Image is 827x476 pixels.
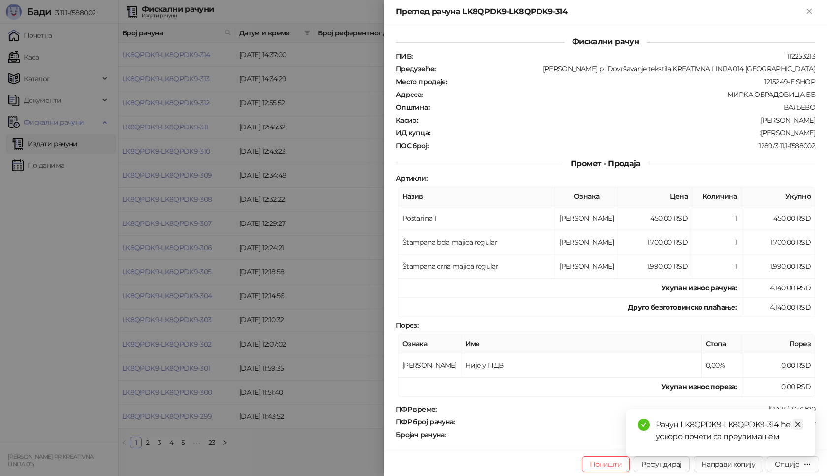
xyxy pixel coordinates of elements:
[398,187,555,206] th: Назив
[741,187,815,206] th: Укупно
[692,206,741,230] td: 1
[555,206,618,230] td: [PERSON_NAME]
[564,37,647,46] span: Фискални рачун
[628,303,737,312] strong: Друго безготовинско плаћање :
[437,64,816,73] div: [PERSON_NAME] pr Dovršavanje tekstila KREATIVNA LINIJA 014 [GEOGRAPHIC_DATA]
[638,419,650,431] span: check-circle
[413,52,816,61] div: 112253213
[702,334,741,353] th: Стопа
[396,90,423,99] strong: Адреса :
[396,64,436,73] strong: Предузеће :
[692,230,741,254] td: 1
[396,141,428,150] strong: ПОС број :
[582,456,630,472] button: Поништи
[396,417,455,426] strong: ПФР број рачуна :
[702,353,741,378] td: 0,00%
[741,378,815,397] td: 0,00 RSD
[692,254,741,279] td: 1
[775,460,799,469] div: Опције
[741,279,815,298] td: 4.140,00 RSD
[396,174,427,183] strong: Артикли :
[398,254,555,279] td: Štampana crna majica regular
[661,284,737,292] strong: Укупан износ рачуна :
[461,334,702,353] th: Име
[396,116,418,125] strong: Касир :
[438,405,816,413] div: [DATE] 14:37:00
[429,141,816,150] div: 1289/3.11.1-f588002
[424,90,816,99] div: МИРКА ОБРАДОВИЦА ББ
[396,6,803,18] div: Преглед рачуна LK8QPDK9-LK8QPDK9-314
[803,6,815,18] button: Close
[396,128,430,137] strong: ИД купца :
[741,334,815,353] th: Порез
[398,353,461,378] td: [PERSON_NAME]
[555,254,618,279] td: [PERSON_NAME]
[396,77,447,86] strong: Место продаје :
[446,430,816,439] div: 301/314ПП
[701,460,755,469] span: Направи копију
[795,421,801,428] span: close
[398,334,461,353] th: Ознака
[741,230,815,254] td: 1.700,00 RSD
[396,52,412,61] strong: ПИБ :
[430,103,816,112] div: ВАЉЕВО
[448,77,816,86] div: 1215249-E SHOP
[398,230,555,254] td: Štampana bela majica regular
[555,230,618,254] td: [PERSON_NAME]
[741,206,815,230] td: 450,00 RSD
[563,159,648,168] span: Промет - Продаја
[741,298,815,317] td: 4.140,00 RSD
[618,254,692,279] td: 1.990,00 RSD
[692,187,741,206] th: Количина
[767,456,819,472] button: Опције
[661,382,737,391] strong: Укупан износ пореза:
[741,353,815,378] td: 0,00 RSD
[419,116,816,125] div: [PERSON_NAME]
[618,230,692,254] td: 1.700,00 RSD
[618,206,692,230] td: 450,00 RSD
[634,456,690,472] button: Рефундирај
[656,419,803,443] div: Рачун LK8QPDK9-LK8QPDK9-314 ће ускоро почети са преузимањем
[618,187,692,206] th: Цена
[456,417,816,426] div: LK8QPDK9-LK8QPDK9-314
[555,187,618,206] th: Ознака
[793,419,803,430] a: Close
[741,254,815,279] td: 1.990,00 RSD
[461,353,702,378] td: Није у ПДВ
[396,430,445,439] strong: Бројач рачуна :
[396,405,437,413] strong: ПФР време :
[694,456,763,472] button: Направи копију
[396,103,429,112] strong: Општина :
[398,206,555,230] td: Poštarina 1
[396,321,418,330] strong: Порез :
[431,128,816,137] div: :[PERSON_NAME]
